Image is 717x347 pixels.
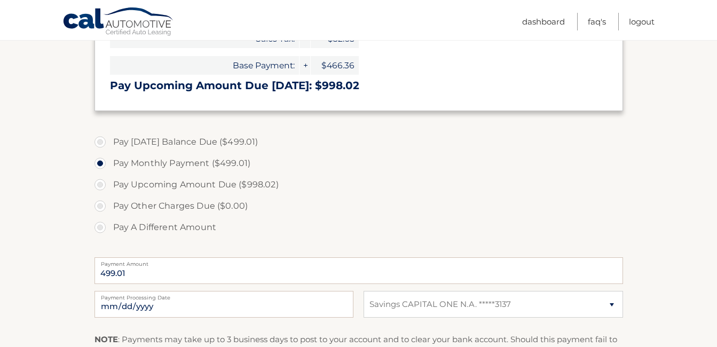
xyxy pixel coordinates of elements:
[94,291,353,299] label: Payment Processing Date
[94,217,623,238] label: Pay A Different Amount
[94,257,623,266] label: Payment Amount
[110,79,608,92] h3: Pay Upcoming Amount Due [DATE]: $998.02
[311,56,359,75] span: $466.36
[94,195,623,217] label: Pay Other Charges Due ($0.00)
[522,13,565,30] a: Dashboard
[62,7,175,38] a: Cal Automotive
[94,257,623,284] input: Payment Amount
[588,13,606,30] a: FAQ's
[94,153,623,174] label: Pay Monthly Payment ($499.01)
[94,291,353,318] input: Payment Date
[629,13,655,30] a: Logout
[110,56,299,75] span: Base Payment:
[300,56,310,75] span: +
[94,174,623,195] label: Pay Upcoming Amount Due ($998.02)
[94,334,118,344] strong: NOTE
[94,131,623,153] label: Pay [DATE] Balance Due ($499.01)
